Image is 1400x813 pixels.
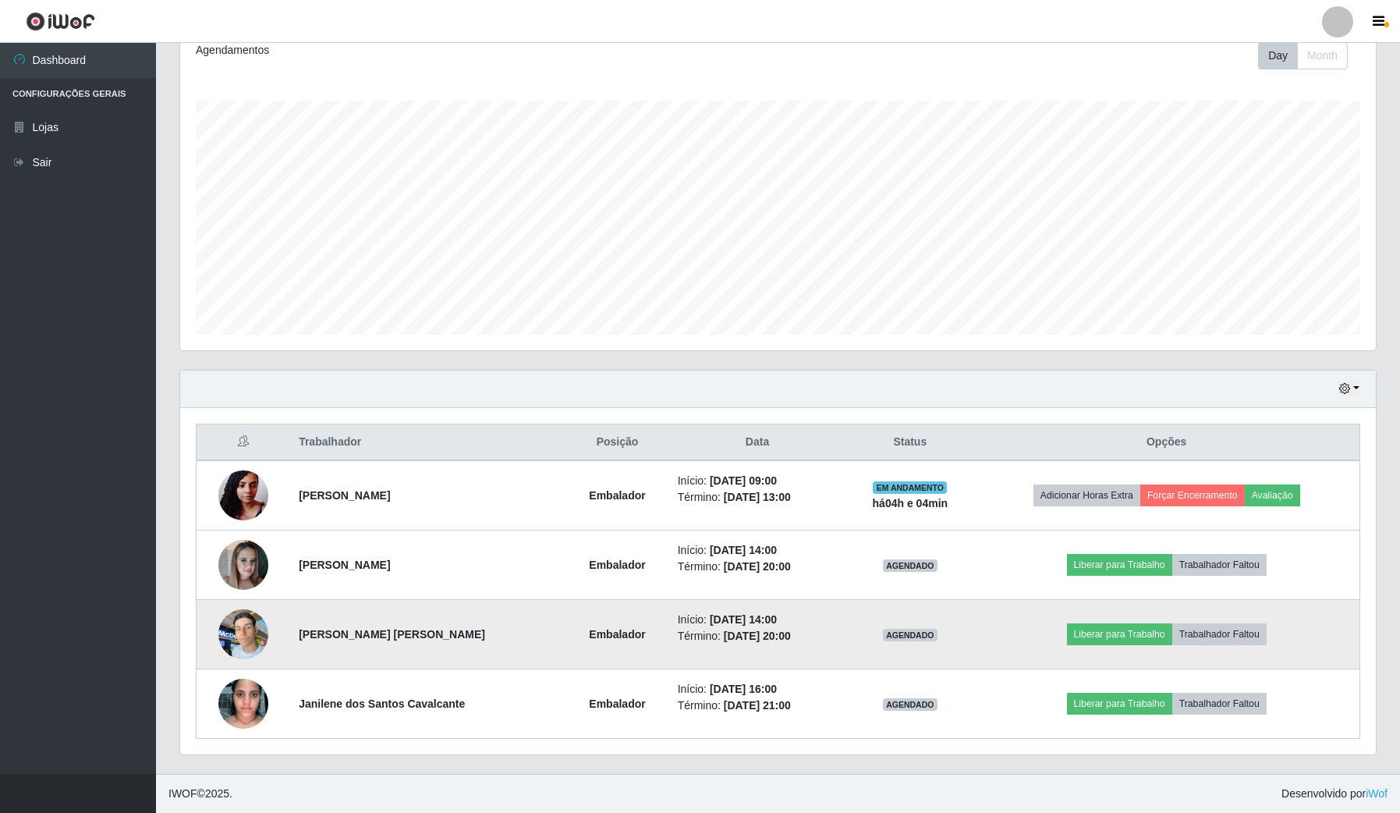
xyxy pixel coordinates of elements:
[1067,623,1172,645] button: Liberar para Trabalho
[1258,42,1360,69] div: Toolbar with button groups
[678,473,838,489] li: Início:
[1297,42,1348,69] button: Month
[724,630,791,642] time: [DATE] 20:00
[218,462,268,528] img: 1690803599468.jpeg
[1172,693,1267,715] button: Trabalhador Faltou
[710,613,777,626] time: [DATE] 14:00
[1258,42,1348,69] div: First group
[678,628,838,644] li: Término:
[846,424,973,461] th: Status
[1258,42,1298,69] button: Day
[973,424,1359,461] th: Opções
[299,489,390,502] strong: [PERSON_NAME]
[678,612,838,628] li: Início:
[589,698,645,710] strong: Embalador
[678,681,838,698] li: Início:
[678,489,838,506] li: Término:
[1067,554,1172,576] button: Liberar para Trabalho
[1172,623,1267,645] button: Trabalhador Faltou
[1281,786,1388,802] span: Desenvolvido por
[873,497,948,509] strong: há 04 h e 04 min
[710,544,777,556] time: [DATE] 14:00
[589,628,645,641] strong: Embalador
[299,698,465,710] strong: Janilene dos Santos Cavalcante
[1033,485,1140,506] button: Adicionar Horas Extra
[589,489,645,502] strong: Embalador
[196,42,668,59] div: Agendamentos
[724,699,791,712] time: [DATE] 21:00
[1172,554,1267,576] button: Trabalhador Faltou
[168,787,197,800] span: IWOF
[1366,787,1388,800] a: iWof
[218,536,268,594] img: 1755030778360.jpeg
[724,560,791,573] time: [DATE] 20:00
[218,601,268,667] img: 1739125948562.jpeg
[26,12,95,31] img: CoreUI Logo
[1245,485,1300,506] button: Avaliação
[883,698,937,711] span: AGENDADO
[299,628,485,641] strong: [PERSON_NAME] [PERSON_NAME]
[710,474,777,487] time: [DATE] 09:00
[678,698,838,714] li: Término:
[883,629,937,641] span: AGENDADO
[168,786,232,802] span: © 2025 .
[678,559,838,575] li: Término:
[289,424,566,461] th: Trabalhador
[678,542,838,559] li: Início:
[1140,485,1245,506] button: Forçar Encerramento
[883,559,937,572] span: AGENDADO
[724,491,791,503] time: [DATE] 13:00
[710,683,777,695] time: [DATE] 16:00
[1067,693,1172,715] button: Liberar para Trabalho
[299,559,390,571] strong: [PERSON_NAME]
[668,424,847,461] th: Data
[566,424,668,461] th: Posição
[589,559,645,571] strong: Embalador
[218,670,268,737] img: 1740530881520.jpeg
[873,481,947,494] span: EM ANDAMENTO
